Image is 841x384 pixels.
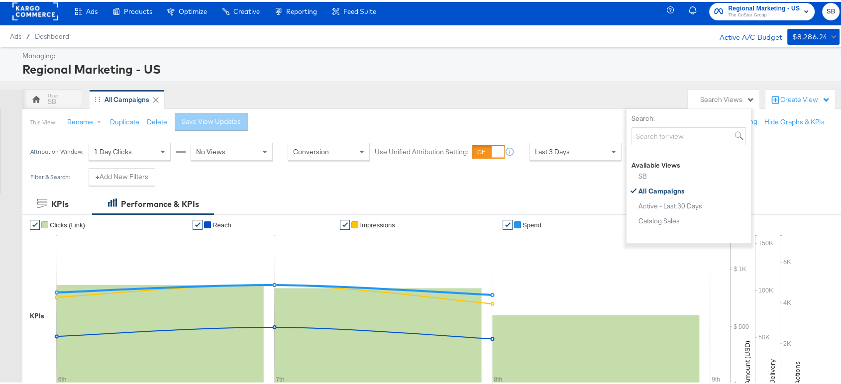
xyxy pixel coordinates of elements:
[780,93,830,103] div: Create View
[764,115,825,125] button: Hide Graphs & KPIs
[638,171,647,178] div: SB
[700,93,754,102] div: Search Views
[286,5,317,13] span: Reporting
[94,145,132,154] span: 1 Day Clicks
[293,145,329,154] span: Conversion
[22,49,837,59] div: Managing:
[709,27,782,42] div: Active A/C Budget
[212,219,231,227] span: Reach
[375,145,468,155] label: Use Unified Attribution Setting:
[50,219,85,227] span: Clicks (Link)
[768,357,777,383] text: Delivery
[709,1,815,18] button: Regional Marketing - USThe CoStar Group
[30,172,70,179] div: Filter & Search:
[523,219,541,227] span: Spend
[638,215,680,222] div: Catalog Sales
[86,5,98,13] span: Ads
[787,27,840,43] button: $8,286.24
[30,146,84,153] div: Attribution Window:
[743,339,752,383] text: Amount (USD)
[48,95,56,104] div: SB
[110,115,139,125] button: Duplicate
[121,196,199,208] div: Performance & KPIs
[638,198,747,210] button: Active - Last 30 Days
[95,95,100,100] div: Drag to reorder tab
[638,213,747,225] button: Catalog Sales
[728,1,800,12] span: Regional Marketing - US
[503,218,513,228] a: ✔
[638,186,685,192] div: All Campaigns
[21,30,35,38] span: /
[30,116,56,124] div: This View:
[193,218,203,228] a: ✔
[826,4,836,15] span: SB
[30,309,44,319] div: KPIs
[792,29,828,41] div: $8,286.24
[631,112,746,121] label: Search:
[105,93,149,102] div: All Campaigns
[638,168,747,180] button: SB
[10,30,21,38] span: Ads
[30,218,40,228] a: ✔
[96,170,100,180] strong: +
[340,218,350,228] a: ✔
[22,59,837,76] div: Regional Marketing - US
[60,111,112,129] button: Rename
[196,145,225,154] span: No Views
[638,183,747,195] button: All Campaigns
[179,5,207,13] span: Optimize
[631,125,746,144] input: Search for view
[89,166,155,184] button: +Add New Filters
[728,9,800,17] span: The CoStar Group
[35,30,69,38] a: Dashboard
[631,159,680,168] strong: Available Views
[638,200,702,207] div: Active - Last 30 Days
[360,219,395,227] span: Impressions
[535,145,570,154] span: Last 3 Days
[124,5,152,13] span: Products
[147,115,167,125] button: Delete
[793,359,802,383] text: Actions
[822,1,840,18] button: SB
[343,5,376,13] span: Feed Suite
[233,5,260,13] span: Creative
[51,196,69,208] div: KPIs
